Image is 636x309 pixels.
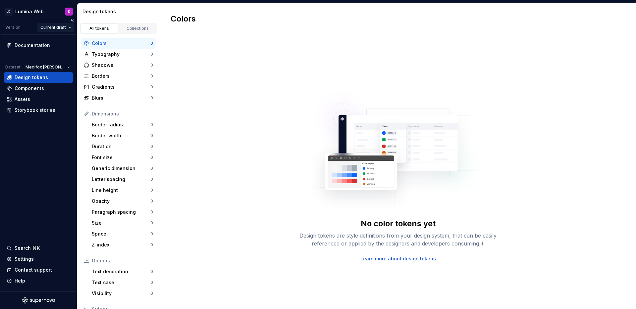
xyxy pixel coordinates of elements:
div: Design tokens [15,74,48,81]
button: Help [4,276,73,286]
div: Z-index [92,242,150,248]
div: Settings [15,256,34,262]
a: Text decoration0 [89,266,156,277]
div: 0 [150,84,153,90]
div: 0 [150,231,153,237]
div: 0 [150,73,153,79]
a: Assets [4,94,73,105]
div: Border radius [92,121,150,128]
a: Borders0 [81,71,156,81]
div: Gradients [92,84,150,90]
div: Generic dimension [92,165,150,172]
div: Version [5,25,21,30]
div: Letter spacing [92,176,150,183]
a: Generic dimension0 [89,163,156,174]
div: Size [92,220,150,226]
div: Text case [92,279,150,286]
div: 0 [150,95,153,101]
a: Line height0 [89,185,156,196]
div: 0 [150,209,153,215]
div: 0 [150,280,153,285]
a: Visibility0 [89,288,156,299]
button: Search ⌘K [4,243,73,253]
span: Current draft [40,25,66,30]
a: Z-index0 [89,240,156,250]
div: 0 [150,52,153,57]
div: K [68,9,70,14]
span: Medifox [PERSON_NAME] [26,65,65,70]
div: LD [5,8,13,16]
div: Borders [92,73,150,79]
div: 0 [150,166,153,171]
div: 0 [150,155,153,160]
div: 0 [150,188,153,193]
div: 0 [150,242,153,247]
a: Shadows0 [81,60,156,70]
div: Border width [92,132,150,139]
div: Paragraph spacing [92,209,150,215]
div: 0 [150,199,153,204]
div: 0 [150,269,153,274]
div: Opacity [92,198,150,204]
button: Collapse sidebar [68,16,77,25]
div: Blurs [92,95,150,101]
a: Storybook stories [4,105,73,115]
div: Assets [15,96,30,103]
div: Search ⌘K [15,245,40,251]
div: Font size [92,154,150,161]
div: No color tokens yet [361,218,436,229]
a: Duration0 [89,141,156,152]
button: Contact support [4,265,73,275]
div: Lumina Web [15,8,44,15]
div: 0 [150,291,153,296]
a: Documentation [4,40,73,51]
div: Storybook stories [15,107,55,113]
div: Colors [92,40,150,47]
div: Options [92,257,153,264]
div: Visibility [92,290,150,297]
div: Dimensions [92,110,153,117]
button: LDLumina WebK [1,4,76,19]
div: Collections [121,26,154,31]
div: 0 [150,177,153,182]
div: Help [15,278,25,284]
div: Duration [92,143,150,150]
button: Medifox [PERSON_NAME] [23,63,73,72]
div: 0 [150,122,153,127]
a: Font size0 [89,152,156,163]
div: 0 [150,220,153,226]
div: Space [92,231,150,237]
a: Learn more about design tokens [360,255,436,262]
a: Space0 [89,229,156,239]
a: Components [4,83,73,94]
div: 0 [150,133,153,138]
h2: Colors [171,14,196,24]
a: Letter spacing0 [89,174,156,185]
div: Components [15,85,44,92]
a: Gradients0 [81,82,156,92]
a: Border radius0 [89,119,156,130]
div: 0 [150,144,153,149]
svg: Supernova Logo [22,297,55,304]
div: Typography [92,51,150,58]
div: Documentation [15,42,50,49]
a: Border width0 [89,130,156,141]
a: Colors0 [81,38,156,49]
a: Paragraph spacing0 [89,207,156,217]
div: Text decoration [92,268,150,275]
div: All tokens [83,26,116,31]
div: Dataset [5,65,21,70]
div: Shadows [92,62,150,68]
a: Size0 [89,218,156,228]
div: 0 [150,63,153,68]
div: Line height [92,187,150,194]
a: Typography0 [81,49,156,60]
div: 0 [150,41,153,46]
div: Contact support [15,267,52,273]
a: Text case0 [89,277,156,288]
a: Opacity0 [89,196,156,206]
div: Design tokens [82,8,157,15]
a: Design tokens [4,72,73,83]
a: Settings [4,254,73,264]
